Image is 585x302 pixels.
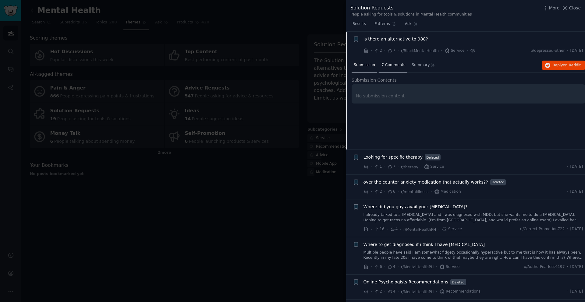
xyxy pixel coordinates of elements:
span: on Reddit [563,63,581,67]
span: · [567,48,568,54]
span: · [384,289,385,295]
span: · [398,264,399,270]
span: 2 [374,289,382,294]
span: · [371,264,372,270]
span: r/MentalHealthPH [403,227,436,232]
span: · [387,226,388,233]
span: 6 [388,189,395,195]
a: Patterns [372,19,398,32]
span: · [436,264,437,270]
span: · [436,289,437,295]
span: · [384,188,385,195]
a: I already talked to a [MEDICAL_DATA] and i was diagnosed with MDD, but she wants me to do a [MEDI... [363,212,583,223]
span: Service [424,164,444,170]
span: · [384,264,385,270]
span: 7 Comments [381,62,405,68]
a: Multiple people have said I am somewhat fidgety occasionally hyperactive but to me that is how it... [363,250,583,261]
span: Reply [553,63,581,68]
span: Patterns [374,21,390,27]
a: Ask [403,19,420,32]
a: over the counter anxiety medication that actually works?? [363,179,488,185]
span: · [384,47,385,54]
span: Medication [434,189,461,195]
span: Service [445,48,465,54]
span: · [567,189,568,195]
a: Is there an alternative to 988? [363,36,428,42]
span: Deleted [490,179,506,185]
span: Recommendations [439,289,480,294]
span: · [398,164,399,170]
span: [DATE] [570,164,583,170]
span: · [400,226,401,233]
button: Close [562,5,581,11]
span: r/BlackMentalHealth [401,49,439,53]
span: More [549,5,560,11]
span: · [371,226,372,233]
a: Results [350,19,368,32]
span: 2 [374,48,382,54]
span: 6 [374,264,382,270]
span: [DATE] [570,226,583,232]
div: No submission content [356,93,581,99]
a: Where did you guys avail your [MEDICAL_DATA]? [363,204,468,210]
a: Online Psychologists Recommendations [363,279,448,285]
span: Service [439,264,459,270]
span: · [398,188,399,195]
span: · [567,264,568,270]
span: · [567,164,568,170]
span: · [567,289,568,294]
span: · [438,226,439,233]
span: 7 [388,164,395,170]
span: · [371,289,372,295]
span: 4 [390,226,398,232]
span: · [384,164,385,170]
span: Submission [354,62,375,68]
span: Ask [405,21,412,27]
span: Deleted [450,279,466,285]
span: u/depressed-other [530,48,565,54]
span: Results [353,21,366,27]
span: Close [569,5,581,11]
span: 7 [388,48,395,54]
span: · [431,188,432,195]
span: · [420,164,422,170]
span: [DATE] [570,48,583,54]
span: [DATE] [570,289,583,294]
span: r/mentalillness [401,190,428,194]
button: Replyon Reddit [542,61,585,70]
span: · [371,164,372,170]
span: 16 [374,226,384,232]
span: · [398,289,399,295]
span: r/therapy [401,165,418,169]
span: · [567,226,568,232]
span: r/MentalHealthPH [401,290,434,294]
span: [DATE] [570,264,583,270]
span: · [398,47,399,54]
span: u/Correct-Promotion722 [520,226,565,232]
div: Solution Requests [350,4,472,12]
span: 4 [388,289,395,294]
button: More [543,5,560,11]
span: 4 [388,264,395,270]
span: 2 [374,189,382,195]
span: 1 [374,164,382,170]
span: r/MentalHealthPH [401,265,434,269]
div: People asking for tools & solutions in Mental Health communities [350,12,472,17]
span: · [371,188,372,195]
span: Submission Contents [352,77,397,83]
span: Summary [412,62,430,68]
span: · [467,47,468,54]
a: Where to get diagnosed if i think I have [MEDICAL_DATA] [363,241,485,248]
span: · [441,47,442,54]
span: [DATE] [570,189,583,195]
a: Looking for specific therapy [363,154,423,160]
span: Deleted [425,154,441,160]
span: u/AuthorFearless6197 [524,264,565,270]
span: Service [442,226,462,232]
